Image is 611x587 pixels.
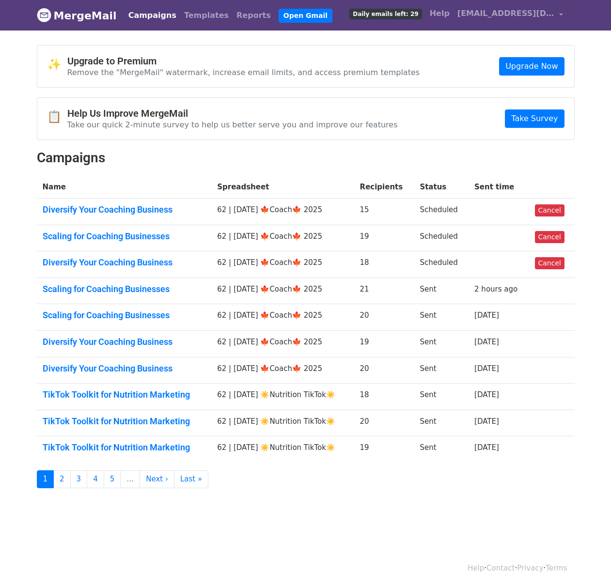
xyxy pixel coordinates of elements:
[43,416,206,427] a: TikTok Toolkit for Nutrition Marketing
[414,278,469,304] td: Sent
[354,176,414,199] th: Recipients
[414,176,469,199] th: Status
[37,8,51,22] img: MergeMail logo
[474,311,499,320] a: [DATE]
[414,331,469,357] td: Sent
[354,251,414,278] td: 18
[211,199,354,225] td: 62 | [DATE] 🍁Coach🍁 2025
[354,384,414,410] td: 18
[211,436,354,463] td: 62 | [DATE] ☀️Nutrition TikTok☀️
[67,108,398,119] h4: Help Us Improve MergeMail
[211,225,354,251] td: 62 | [DATE] 🍁Coach🍁 2025
[535,204,564,216] a: Cancel
[354,199,414,225] td: 15
[211,384,354,410] td: 62 | [DATE] ☀️Nutrition TikTok☀️
[414,199,469,225] td: Scheduled
[414,436,469,463] td: Sent
[474,390,499,399] a: [DATE]
[67,55,420,67] h4: Upgrade to Premium
[469,176,529,199] th: Sent time
[174,470,208,488] a: Last »
[53,470,71,488] a: 2
[517,564,543,572] a: Privacy
[414,384,469,410] td: Sent
[279,9,332,23] a: Open Gmail
[211,251,354,278] td: 62 | [DATE] 🍁Coach🍁 2025
[414,357,469,384] td: Sent
[354,225,414,251] td: 19
[47,110,67,124] span: 📋
[546,564,567,572] a: Terms
[211,278,354,304] td: 62 | [DATE] 🍁Coach🍁 2025
[454,4,567,27] a: [EMAIL_ADDRESS][DOMAIN_NAME]
[468,564,484,572] a: Help
[37,176,212,199] th: Name
[140,470,174,488] a: Next ›
[474,338,499,346] a: [DATE]
[87,470,104,488] a: 4
[474,417,499,426] a: [DATE]
[474,364,499,373] a: [DATE]
[414,225,469,251] td: Scheduled
[43,337,206,347] a: Diversify Your Coaching Business
[354,357,414,384] td: 20
[345,4,425,23] a: Daily emails left: 29
[354,331,414,357] td: 19
[67,67,420,77] p: Remove the "MergeMail" watermark, increase email limits, and access premium templates
[233,6,275,25] a: Reports
[349,9,422,19] span: Daily emails left: 29
[211,357,354,384] td: 62 | [DATE] 🍁Coach🍁 2025
[43,389,206,400] a: TikTok Toolkit for Nutrition Marketing
[414,410,469,436] td: Sent
[47,58,67,72] span: ✨
[426,4,454,23] a: Help
[43,310,206,321] a: Scaling for Coaching Businesses
[535,231,564,243] a: Cancel
[43,231,206,242] a: Scaling for Coaching Businesses
[414,251,469,278] td: Scheduled
[457,8,554,19] span: [EMAIL_ADDRESS][DOMAIN_NAME]
[354,436,414,463] td: 19
[505,109,564,128] a: Take Survey
[37,470,54,488] a: 1
[43,363,206,374] a: Diversify Your Coaching Business
[43,204,206,215] a: Diversify Your Coaching Business
[37,150,575,166] h2: Campaigns
[211,331,354,357] td: 62 | [DATE] 🍁Coach🍁 2025
[70,470,88,488] a: 3
[43,257,206,268] a: Diversify Your Coaching Business
[43,284,206,294] a: Scaling for Coaching Businesses
[499,57,564,76] a: Upgrade Now
[535,257,564,269] a: Cancel
[354,304,414,331] td: 20
[37,5,117,26] a: MergeMail
[125,6,180,25] a: Campaigns
[414,304,469,331] td: Sent
[486,564,515,572] a: Contact
[474,285,517,293] a: 2 hours ago
[104,470,121,488] a: 5
[67,120,398,130] p: Take our quick 2-minute survey to help us better serve you and improve our features
[211,304,354,331] td: 62 | [DATE] 🍁Coach🍁 2025
[354,410,414,436] td: 20
[211,176,354,199] th: Spreadsheet
[354,278,414,304] td: 21
[180,6,233,25] a: Templates
[211,410,354,436] td: 62 | [DATE] ☀️Nutrition TikTok☀️
[43,442,206,453] a: TikTok Toolkit for Nutrition Marketing
[474,443,499,452] a: [DATE]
